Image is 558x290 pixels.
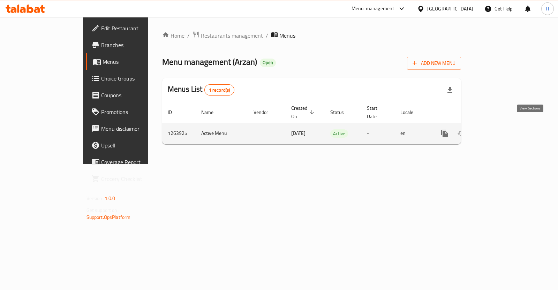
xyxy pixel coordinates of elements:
a: Branches [86,37,176,53]
span: Upsell [101,141,171,150]
div: [GEOGRAPHIC_DATA] [427,5,473,13]
a: Restaurants management [193,31,263,40]
button: Add New Menu [407,57,461,70]
span: Promotions [101,108,171,116]
td: en [395,123,431,144]
span: Open [260,60,276,66]
div: Export file [442,82,458,98]
span: Edit Restaurant [101,24,171,32]
span: ID [168,108,181,116]
span: Locale [400,108,422,116]
span: Version: [86,194,104,203]
span: Active [330,130,348,138]
div: Active [330,129,348,138]
h2: Menus List [168,84,234,96]
span: Menus [279,31,295,40]
span: Status [330,108,353,116]
th: Actions [431,102,509,123]
span: Menu disclaimer [101,124,171,133]
span: H [546,5,549,13]
li: / [187,31,190,40]
a: Support.OpsPlatform [86,213,131,222]
span: 1 record(s) [205,87,234,93]
div: Menu-management [352,5,394,13]
span: Coupons [101,91,171,99]
button: more [436,125,453,142]
a: Menus [86,53,176,70]
span: Created On [291,104,316,121]
span: Restaurants management [201,31,263,40]
td: - [361,123,395,144]
div: Open [260,59,276,67]
table: enhanced table [162,102,509,144]
span: 1.0.0 [105,194,115,203]
td: 1263925 [162,123,196,144]
span: Menus [103,58,171,66]
a: Coverage Report [86,154,176,170]
a: Menu disclaimer [86,120,176,137]
span: Name [201,108,223,116]
a: Promotions [86,104,176,120]
a: Choice Groups [86,70,176,87]
nav: breadcrumb [162,31,461,40]
span: Add New Menu [413,59,455,68]
td: Active Menu [196,123,248,144]
span: [DATE] [291,129,306,138]
span: Choice Groups [101,74,171,83]
a: Coupons [86,87,176,104]
a: Edit Restaurant [86,20,176,37]
button: Change Status [453,125,470,142]
div: Total records count [204,84,235,96]
li: / [266,31,268,40]
a: Grocery Checklist [86,170,176,187]
a: Upsell [86,137,176,154]
span: Get support on: [86,206,119,215]
span: Branches [101,41,171,49]
span: Coverage Report [101,158,171,166]
span: Grocery Checklist [101,175,171,183]
span: Vendor [254,108,277,116]
span: Menu management ( Arzan ) [162,54,257,70]
span: Start Date [367,104,386,121]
